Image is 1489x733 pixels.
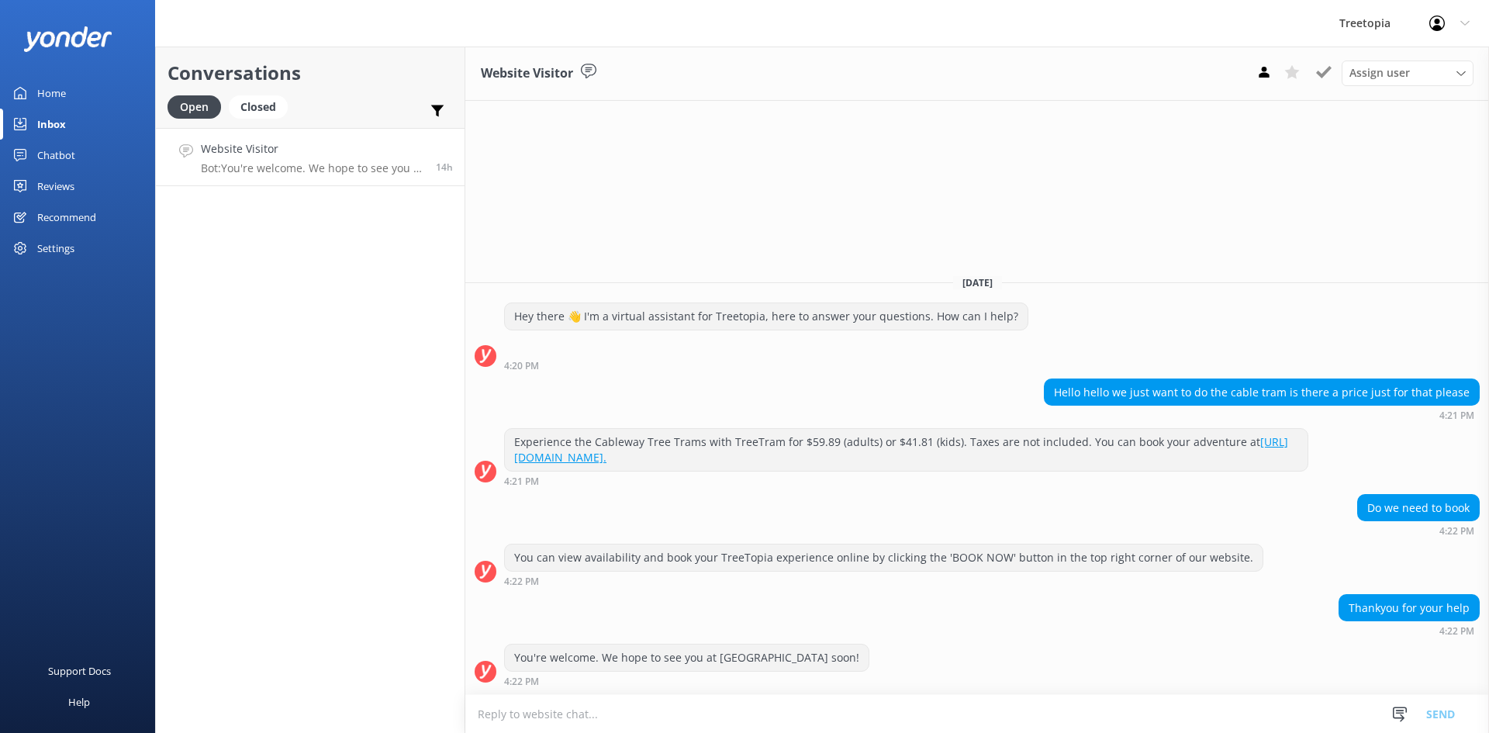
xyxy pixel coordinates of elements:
[504,477,539,486] strong: 4:21 PM
[37,78,66,109] div: Home
[168,58,453,88] h2: Conversations
[201,161,424,175] p: Bot: You're welcome. We hope to see you at [GEOGRAPHIC_DATA] soon!
[504,677,539,686] strong: 4:22 PM
[504,361,539,371] strong: 4:20 PM
[1357,525,1480,536] div: Sep 06 2025 04:22pm (UTC -06:00) America/Mexico_City
[514,434,1288,465] a: [URL][DOMAIN_NAME].
[23,26,112,52] img: yonder-white-logo.png
[48,655,111,686] div: Support Docs
[168,95,221,119] div: Open
[37,109,66,140] div: Inbox
[37,171,74,202] div: Reviews
[1349,64,1410,81] span: Assign user
[229,95,288,119] div: Closed
[1339,595,1479,621] div: Thankyou for your help
[1439,411,1474,420] strong: 4:21 PM
[1439,627,1474,636] strong: 4:22 PM
[37,233,74,264] div: Settings
[1044,410,1480,420] div: Sep 06 2025 04:21pm (UTC -06:00) America/Mexico_City
[37,140,75,171] div: Chatbot
[1339,625,1480,636] div: Sep 06 2025 04:22pm (UTC -06:00) America/Mexico_City
[504,360,1028,371] div: Sep 06 2025 04:20pm (UTC -06:00) America/Mexico_City
[168,98,229,115] a: Open
[156,128,465,186] a: Website VisitorBot:You're welcome. We hope to see you at [GEOGRAPHIC_DATA] soon!14h
[481,64,573,84] h3: Website Visitor
[953,276,1002,289] span: [DATE]
[504,577,539,586] strong: 4:22 PM
[229,98,295,115] a: Closed
[505,303,1028,330] div: Hey there 👋 I'm a virtual assistant for Treetopia, here to answer your questions. How can I help?
[504,475,1308,486] div: Sep 06 2025 04:21pm (UTC -06:00) America/Mexico_City
[1439,527,1474,536] strong: 4:22 PM
[505,645,869,671] div: You're welcome. We hope to see you at [GEOGRAPHIC_DATA] soon!
[505,545,1263,571] div: You can view availability and book your TreeTopia experience online by clicking the 'BOOK NOW' bu...
[1358,495,1479,521] div: Do we need to book
[201,140,424,157] h4: Website Visitor
[436,161,453,174] span: Sep 06 2025 04:22pm (UTC -06:00) America/Mexico_City
[68,686,90,717] div: Help
[504,576,1263,586] div: Sep 06 2025 04:22pm (UTC -06:00) America/Mexico_City
[1342,61,1473,85] div: Assign User
[1045,379,1479,406] div: Hello hello we just want to do the cable tram is there a price just for that please
[37,202,96,233] div: Recommend
[505,429,1308,470] div: Experience the Cableway Tree Trams with TreeTram for $59.89 (adults) or $41.81 (kids). Taxes are ...
[504,676,869,686] div: Sep 06 2025 04:22pm (UTC -06:00) America/Mexico_City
